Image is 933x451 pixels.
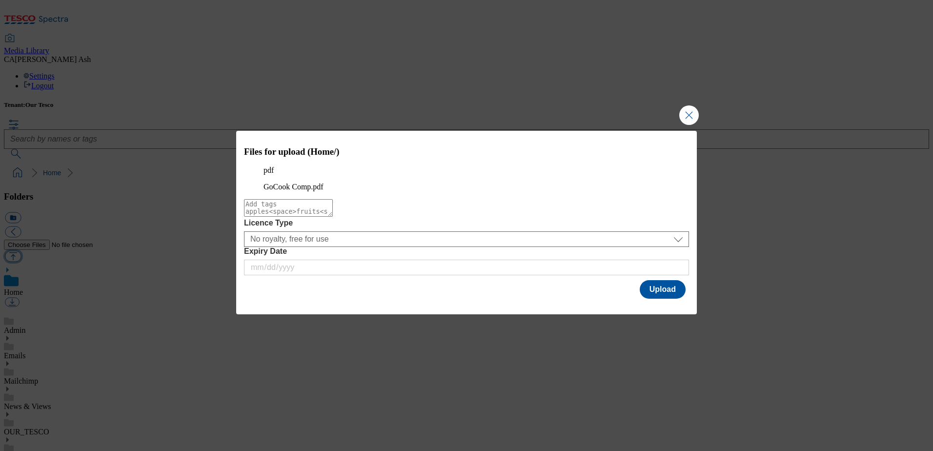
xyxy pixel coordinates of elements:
h3: Files for upload (Home/) [244,146,689,157]
label: Licence Type [244,219,689,227]
figcaption: GoCook Comp.pdf [264,183,669,191]
button: Upload [640,280,686,299]
p: pdf [264,166,669,175]
button: Close Modal [679,105,699,125]
div: Modal [236,131,697,315]
label: Expiry Date [244,247,689,256]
